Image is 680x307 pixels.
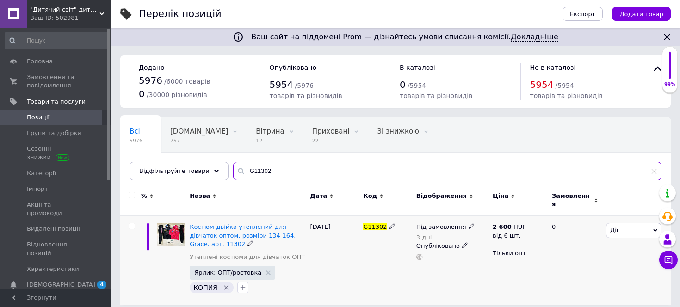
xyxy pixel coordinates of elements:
[190,223,296,247] a: Костюм-двійка утеплений для дівчаток оптом, розміри 134-164, Grace, арт. 11302
[530,79,554,90] span: 5954
[563,7,603,21] button: Експорт
[493,223,526,231] div: HUF
[619,11,663,18] span: Додати товар
[130,127,140,135] span: Всі
[27,129,81,137] span: Групи та добірки
[530,64,576,71] span: Не в каталозі
[552,192,592,209] span: Замовлення
[27,240,86,257] span: Відновлення позицій
[139,88,145,99] span: 0
[147,91,207,98] span: / 30000 різновидів
[27,73,86,90] span: Замовлення та повідомлення
[511,32,558,42] a: Докладніше
[27,225,80,233] span: Видалені позиції
[408,82,426,89] span: / 5954
[416,242,488,250] div: Опубліковано
[493,192,508,200] span: Ціна
[256,127,284,135] span: Вітрина
[400,92,472,99] span: товарів та різновидів
[363,192,377,200] span: Код
[377,127,419,135] span: Зі знижкою
[610,227,618,233] span: Дії
[256,137,284,144] span: 12
[27,185,48,193] span: Імпорт
[5,32,109,49] input: Пошук
[416,234,475,241] div: 3 дні
[139,167,210,174] span: Відфільтруйте товари
[141,192,147,200] span: %
[416,223,466,233] span: Під замовлення
[233,162,661,180] input: Пошук по назві позиції, артикулу і пошуковим запитам
[295,82,314,89] span: / 5976
[139,64,164,71] span: Додано
[170,127,228,135] span: [DOMAIN_NAME]
[194,270,261,276] span: Ярлик: ОПТ/ростовка
[139,75,162,86] span: 5976
[139,9,222,19] div: Перелік позицій
[27,265,79,273] span: Характеристики
[416,192,467,200] span: Відображення
[570,11,596,18] span: Експорт
[223,284,230,291] svg: Видалити мітку
[190,253,305,261] a: Утеплені костюми для дівчаток ОПТ
[659,251,678,269] button: Чат з покупцем
[556,82,574,89] span: / 5954
[530,92,603,99] span: товарів та різновидів
[30,14,111,22] div: Ваш ID: 502981
[251,32,558,42] span: Ваш сайт на піддомені Prom — дізнайтесь умови списання комісії.
[130,137,142,144] span: 5976
[493,232,526,240] div: від 6 шт.
[363,223,387,230] span: G11302
[400,64,435,71] span: В каталозі
[27,145,86,161] span: Сезонні знижки
[546,216,604,305] div: 0
[661,31,673,43] svg: Закрити
[270,92,342,99] span: товарів та різновидів
[193,284,217,291] span: КОПИЯ
[493,249,544,258] div: Тільки опт
[612,7,671,21] button: Додати товар
[170,137,228,144] span: 757
[27,281,95,289] span: [DEMOGRAPHIC_DATA]
[270,79,293,90] span: 5954
[190,192,210,200] span: Назва
[97,281,106,289] span: 4
[312,137,350,144] span: 22
[308,216,361,305] div: [DATE]
[493,223,512,230] b: 2 600
[310,192,328,200] span: Дата
[30,6,99,14] span: "Дитячий світ"-дитячий одяг з Угорщини, Німеччини за оптовими цінами від 500 грн,
[27,201,86,217] span: Акції та промокоди
[164,78,210,85] span: / 6000 товарів
[27,98,86,106] span: Товари та послуги
[662,81,677,88] div: 99%
[270,64,317,71] span: Опубліковано
[27,169,56,178] span: Категорії
[400,79,406,90] span: 0
[27,57,53,66] span: Головна
[27,113,49,122] span: Позиції
[157,223,185,246] img: Костюм-двойка утепленный для девочек оптом, размеры 134-164, Grace, арт. 11302
[312,127,350,135] span: Приховані
[130,162,178,171] span: Опубліковані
